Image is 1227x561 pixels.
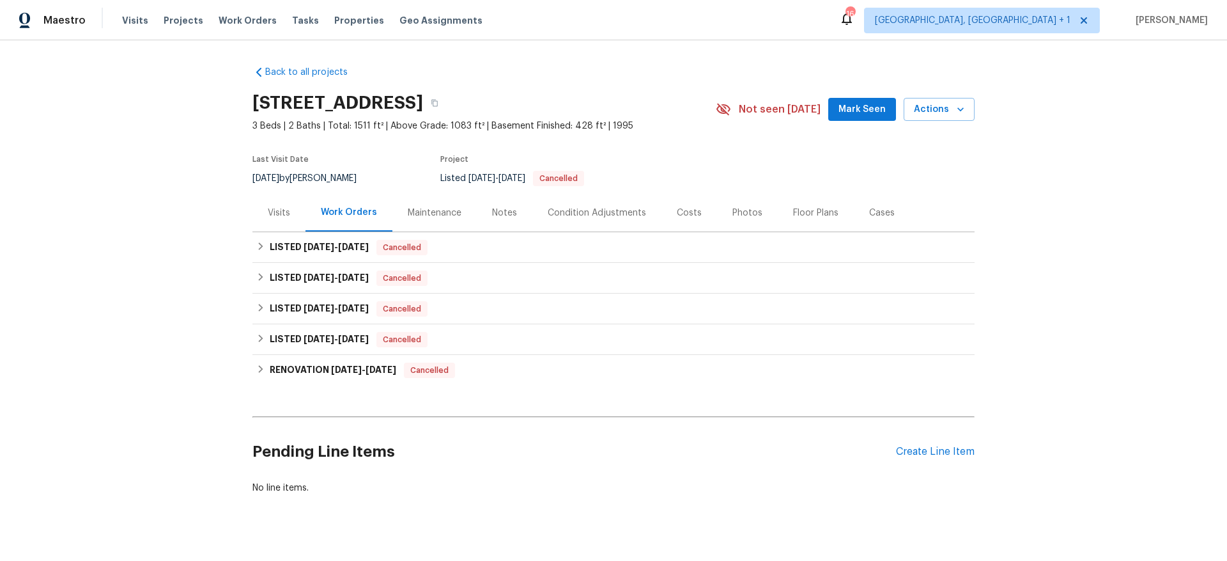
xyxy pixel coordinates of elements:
button: Actions [904,98,975,122]
span: Work Orders [219,14,277,27]
span: Maestro [43,14,86,27]
span: [DATE] [304,335,334,344]
h6: LISTED [270,271,369,286]
span: Project [440,155,468,163]
div: 16 [845,8,854,20]
button: Mark Seen [828,98,896,122]
div: Maintenance [408,207,461,219]
span: - [304,242,369,251]
div: LISTED [DATE]-[DATE]Cancelled [252,263,975,294]
span: Cancelled [534,175,583,182]
div: Work Orders [321,206,377,219]
span: [GEOGRAPHIC_DATA], [GEOGRAPHIC_DATA] + 1 [875,14,1070,27]
div: Visits [268,207,290,219]
div: Photos [732,207,762,219]
span: [DATE] [338,335,369,344]
a: Back to all projects [252,66,375,79]
h2: Pending Line Items [252,422,896,482]
div: Floor Plans [793,207,838,219]
span: Cancelled [405,364,454,377]
span: Listed [440,174,584,183]
span: Cancelled [378,272,426,285]
span: [DATE] [252,174,279,183]
div: No line items. [252,482,975,494]
h6: LISTED [270,301,369,317]
span: Cancelled [378,241,426,254]
div: Cases [869,207,895,219]
div: Costs [677,207,702,219]
span: [DATE] [304,273,334,282]
span: Geo Assignments [399,14,482,27]
span: [DATE] [338,242,369,251]
span: [DATE] [338,273,369,282]
div: Condition Adjustments [548,207,646,219]
h6: LISTED [270,240,369,255]
span: Mark Seen [838,102,886,118]
span: Actions [914,102,964,118]
div: LISTED [DATE]-[DATE]Cancelled [252,324,975,355]
h2: [STREET_ADDRESS] [252,97,423,109]
span: Last Visit Date [252,155,309,163]
span: Projects [164,14,203,27]
span: Tasks [292,16,319,25]
span: [DATE] [338,304,369,313]
span: - [468,174,525,183]
span: Properties [334,14,384,27]
div: LISTED [DATE]-[DATE]Cancelled [252,232,975,263]
div: Notes [492,207,517,219]
span: - [304,335,369,344]
span: [DATE] [304,242,334,251]
span: Not seen [DATE] [739,103,821,116]
span: [PERSON_NAME] [1131,14,1208,27]
span: [DATE] [331,365,362,374]
h6: RENOVATION [270,363,396,378]
span: Cancelled [378,303,426,315]
span: - [331,365,396,374]
div: by [PERSON_NAME] [252,171,372,186]
span: [DATE] [366,365,396,374]
span: [DATE] [498,174,525,183]
span: [DATE] [304,304,334,313]
button: Copy Address [423,91,446,115]
div: LISTED [DATE]-[DATE]Cancelled [252,294,975,324]
span: Cancelled [378,333,426,346]
span: 3 Beds | 2 Baths | Total: 1511 ft² | Above Grade: 1083 ft² | Basement Finished: 428 ft² | 1995 [252,120,716,132]
div: Create Line Item [896,446,975,458]
span: - [304,304,369,313]
h6: LISTED [270,332,369,347]
span: [DATE] [468,174,495,183]
div: RENOVATION [DATE]-[DATE]Cancelled [252,355,975,386]
span: Visits [122,14,148,27]
span: - [304,273,369,282]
